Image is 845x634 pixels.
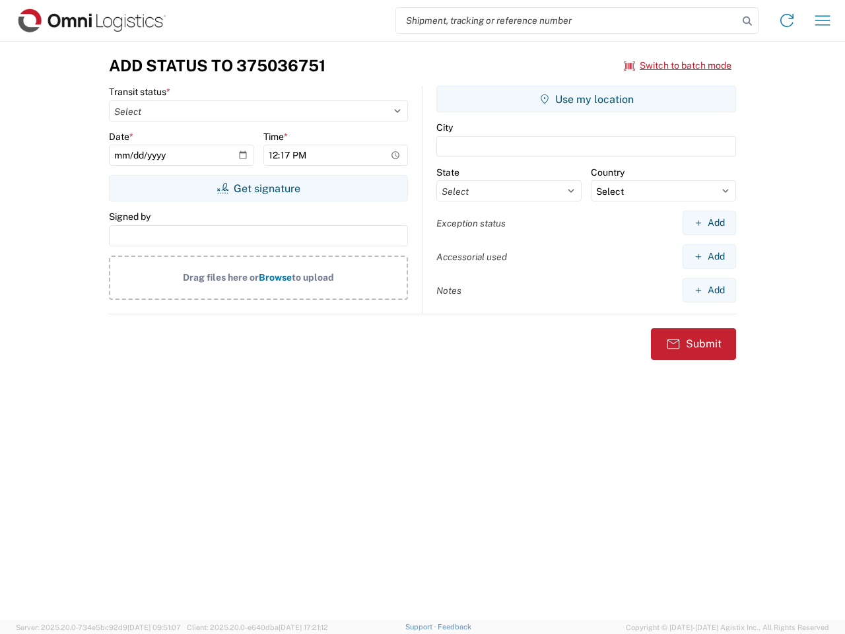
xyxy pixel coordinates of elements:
[127,623,181,631] span: [DATE] 09:51:07
[591,166,625,178] label: Country
[651,328,736,360] button: Submit
[436,285,461,297] label: Notes
[438,623,471,631] a: Feedback
[109,56,325,75] h3: Add Status to 375036751
[436,166,459,178] label: State
[396,8,738,33] input: Shipment, tracking or reference number
[16,623,181,631] span: Server: 2025.20.0-734e5bc92d9
[436,217,506,229] label: Exception status
[263,131,288,143] label: Time
[109,211,151,223] label: Signed by
[683,211,736,235] button: Add
[279,623,328,631] span: [DATE] 17:21:12
[624,55,731,77] button: Switch to batch mode
[683,278,736,302] button: Add
[187,623,328,631] span: Client: 2025.20.0-e640dba
[109,131,133,143] label: Date
[436,86,736,112] button: Use my location
[436,122,453,133] label: City
[436,251,507,263] label: Accessorial used
[683,244,736,269] button: Add
[109,175,408,201] button: Get signature
[405,623,438,631] a: Support
[259,272,292,283] span: Browse
[626,621,829,633] span: Copyright © [DATE]-[DATE] Agistix Inc., All Rights Reserved
[292,272,334,283] span: to upload
[109,86,170,98] label: Transit status
[183,272,259,283] span: Drag files here or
